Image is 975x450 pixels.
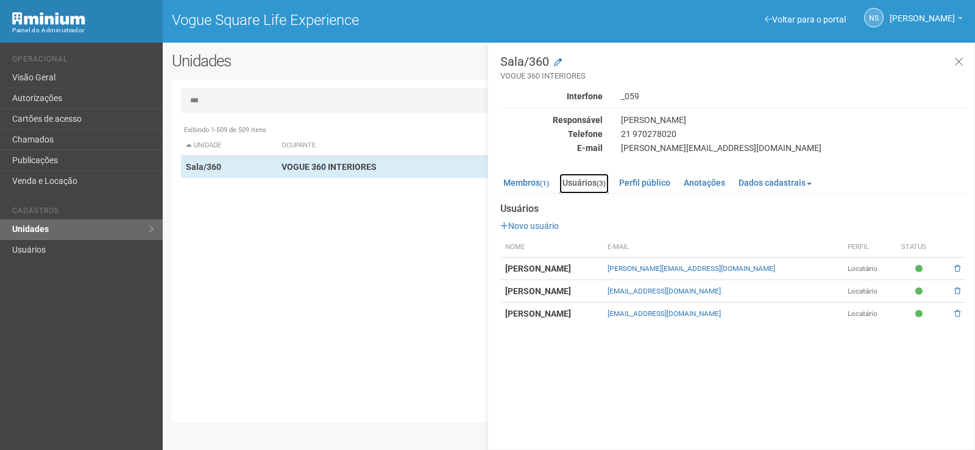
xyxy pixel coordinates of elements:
div: Exibindo 1-509 de 509 itens [181,125,959,136]
h2: Unidades [172,52,492,70]
td: Locatário [843,303,896,325]
th: Nome [500,237,603,258]
a: Voltar para o portal [765,15,846,24]
li: Cadastros [12,206,154,219]
td: Locatário [843,280,896,303]
strong: [PERSON_NAME] [505,264,571,273]
img: Minium [12,12,85,25]
div: Telefone [491,128,612,139]
td: Locatário [843,258,896,280]
div: [PERSON_NAME][EMAIL_ADDRESS][DOMAIN_NAME] [612,142,974,153]
span: Nicolle Silva [890,2,955,23]
div: _059 [612,91,974,102]
div: E-mail [491,142,612,153]
strong: Usuários [500,203,965,214]
a: Perfil público [616,174,673,192]
a: [EMAIL_ADDRESS][DOMAIN_NAME] [608,309,721,318]
span: Ativo [915,309,926,319]
span: Ativo [915,286,926,297]
a: Novo usuário [500,221,559,231]
th: Ocupante: activate to sort column ascending [277,136,521,156]
a: Dados cadastrais [736,174,815,192]
div: Responsável [491,114,612,125]
th: Perfil [843,237,896,258]
span: Ativo [915,264,926,274]
strong: [PERSON_NAME] [505,286,571,296]
strong: VOGUE 360 INTERIORES [282,162,377,172]
a: [EMAIL_ADDRESS][DOMAIN_NAME] [608,287,721,295]
a: Anotações [681,174,728,192]
a: Membros(1) [500,174,552,192]
h1: Vogue Square Life Experience [172,12,560,28]
a: NS [864,8,884,27]
small: (3) [597,179,606,188]
strong: Sala/360 [186,162,221,172]
a: [PERSON_NAME] [890,15,963,25]
div: Interfone [491,91,612,102]
div: Painel do Administrador [12,25,154,36]
a: [PERSON_NAME][EMAIL_ADDRESS][DOMAIN_NAME] [608,264,775,273]
div: 21 970278020 [612,128,974,139]
small: VOGUE 360 INTERIORES [500,71,965,82]
a: Usuários(3) [559,174,609,194]
strong: [PERSON_NAME] [505,309,571,318]
th: E-mail [603,237,843,258]
small: (1) [540,179,549,188]
h3: Sala/360 [500,55,965,82]
th: Unidade: activate to sort column descending [181,136,277,156]
div: [PERSON_NAME] [612,114,974,125]
a: Modificar a unidade [554,57,562,69]
li: Operacional [12,55,154,68]
th: Status [896,237,943,258]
